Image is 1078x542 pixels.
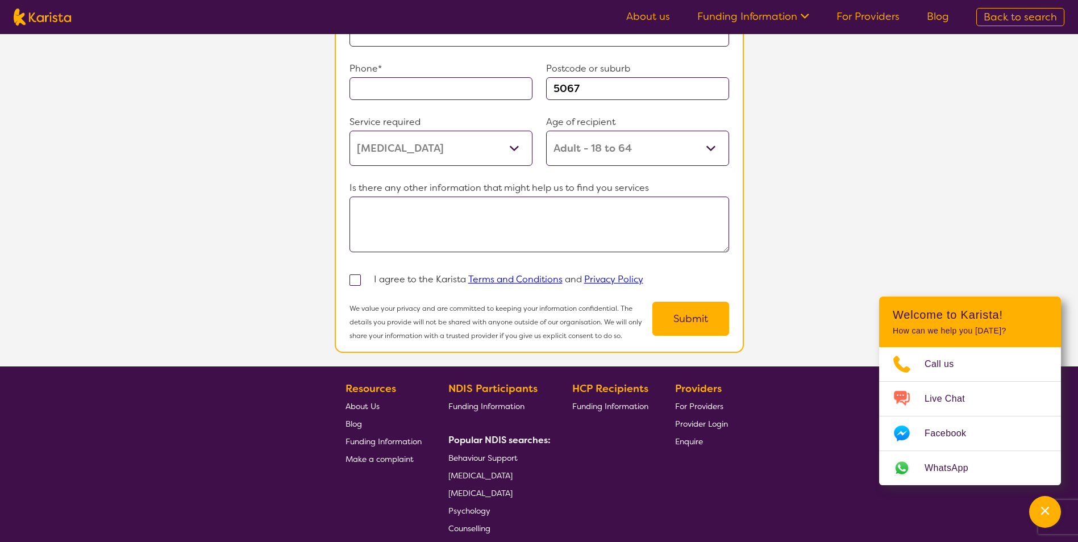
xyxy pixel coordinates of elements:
p: Is there any other information that might help us to find you services [349,180,729,197]
span: Live Chat [925,390,979,407]
p: Postcode or suburb [546,60,729,77]
span: Psychology [448,506,490,516]
a: Funding Information [346,432,422,450]
ul: Choose channel [879,347,1061,485]
p: I agree to the Karista and [374,271,643,288]
span: Make a complaint [346,454,414,464]
b: Resources [346,382,396,395]
a: Enquire [675,432,728,450]
a: Counselling [448,519,546,537]
a: Psychology [448,502,546,519]
p: We value your privacy and are committed to keeping your information confidential. The details you... [349,302,652,343]
span: Funding Information [346,436,422,447]
span: Enquire [675,436,703,447]
span: For Providers [675,401,723,411]
span: Provider Login [675,419,728,429]
a: Funding Information [697,10,809,23]
a: Web link opens in a new tab. [879,451,1061,485]
div: Channel Menu [879,297,1061,485]
span: About Us [346,401,380,411]
button: Submit [652,302,729,336]
span: Funding Information [572,401,648,411]
b: Providers [675,382,722,395]
a: About us [626,10,670,23]
p: How can we help you [DATE]? [893,326,1047,336]
p: Service required [349,114,532,131]
a: Funding Information [448,397,546,415]
a: Behaviour Support [448,449,546,466]
a: For Providers [836,10,900,23]
b: NDIS Participants [448,382,538,395]
span: Blog [346,419,362,429]
span: [MEDICAL_DATA] [448,470,513,481]
a: Blog [346,415,422,432]
span: Call us [925,356,968,373]
a: About Us [346,397,422,415]
span: Facebook [925,425,980,442]
a: [MEDICAL_DATA] [448,484,546,502]
a: [MEDICAL_DATA] [448,466,546,484]
a: For Providers [675,397,728,415]
span: Behaviour Support [448,453,518,463]
p: Phone* [349,60,532,77]
a: Provider Login [675,415,728,432]
span: Funding Information [448,401,525,411]
img: Karista logo [14,9,71,26]
a: Funding Information [572,397,648,415]
p: Age of recipient [546,114,729,131]
b: Popular NDIS searches: [448,434,551,446]
a: Back to search [976,8,1064,26]
a: Privacy Policy [584,273,643,285]
a: Blog [927,10,949,23]
b: HCP Recipients [572,382,648,395]
span: Counselling [448,523,490,533]
button: Channel Menu [1029,496,1061,528]
span: WhatsApp [925,460,982,477]
span: [MEDICAL_DATA] [448,488,513,498]
span: Back to search [984,10,1057,24]
a: Make a complaint [346,450,422,468]
h2: Welcome to Karista! [893,308,1047,322]
a: Terms and Conditions [468,273,563,285]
